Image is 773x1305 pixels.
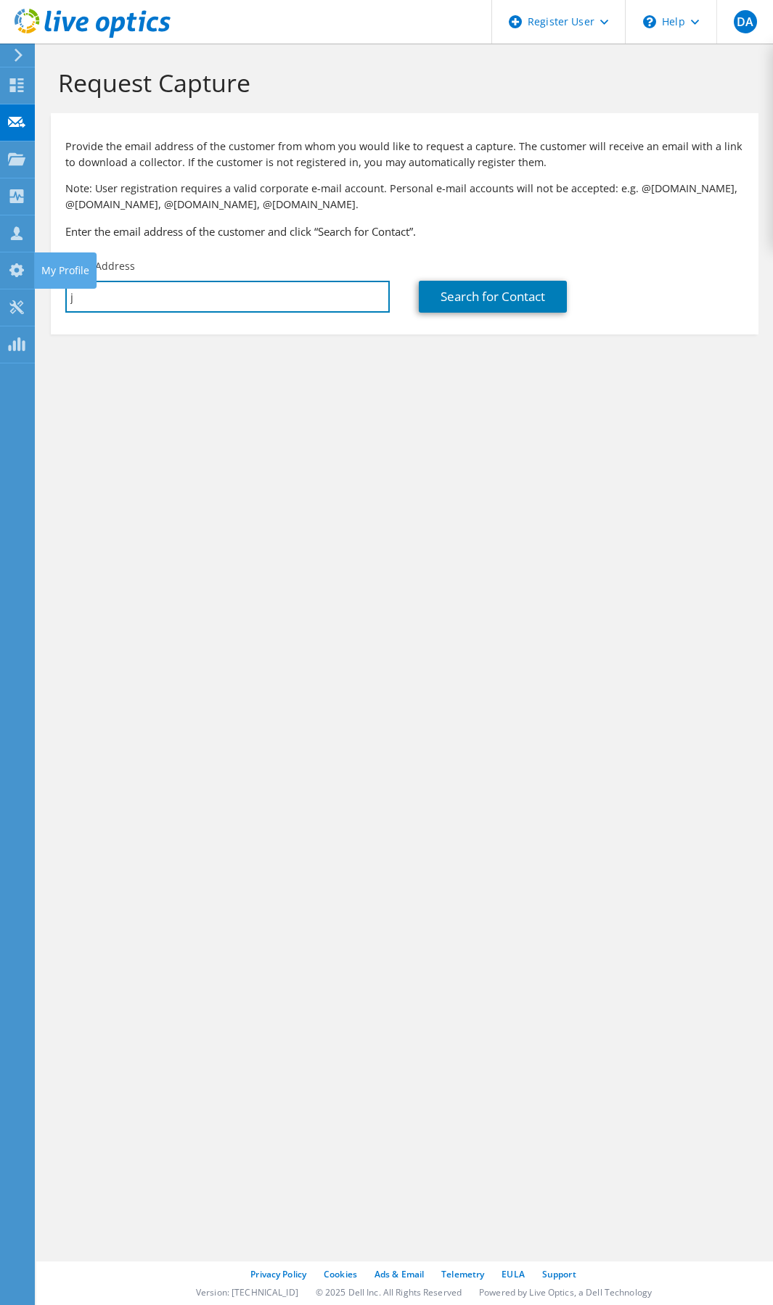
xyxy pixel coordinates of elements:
[65,223,744,239] h3: Enter the email address of the customer and click “Search for Contact”.
[65,181,744,213] p: Note: User registration requires a valid corporate e-mail account. Personal e-mail accounts will ...
[479,1286,652,1298] li: Powered by Live Optics, a Dell Technology
[419,281,567,313] a: Search for Contact
[250,1268,306,1280] a: Privacy Policy
[375,1268,424,1280] a: Ads & Email
[196,1286,298,1298] li: Version: [TECHNICAL_ID]
[324,1268,357,1280] a: Cookies
[643,15,656,28] svg: \n
[34,252,97,289] div: My Profile
[65,139,744,170] p: Provide the email address of the customer from whom you would like to request a capture. The cust...
[441,1268,484,1280] a: Telemetry
[65,259,135,273] label: Email Address
[734,10,757,33] span: DA
[542,1268,576,1280] a: Support
[502,1268,524,1280] a: EULA
[58,67,744,98] h1: Request Capture
[316,1286,462,1298] li: © 2025 Dell Inc. All Rights Reserved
